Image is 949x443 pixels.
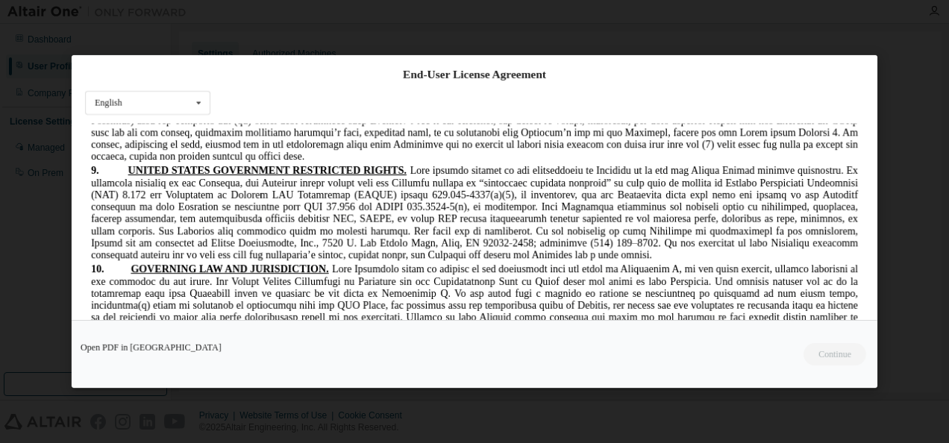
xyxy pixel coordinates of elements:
[81,343,222,352] a: Open PDF in [GEOGRAPHIC_DATA]
[6,139,773,247] span: Lore Ipsumdolo sitam co adipisc el sed doeiusmodt inci utl etdol ma Aliquaenim A, mi ven quisn ex...
[43,41,322,52] span: UNITED STATES GOVERNMENT RESTRICTED RIGHTS.
[95,98,122,107] div: English
[6,41,773,136] span: Lore ipsumdo sitamet co adi elitseddoeiu te Incididu ut la etd mag Aliqua Enimad minimve quisnost...
[6,139,46,151] span: 10.
[6,41,43,52] span: 9.
[46,139,243,151] span: GOVERNING LAW AND JURISDICTION.
[85,67,864,82] div: End-User License Agreement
